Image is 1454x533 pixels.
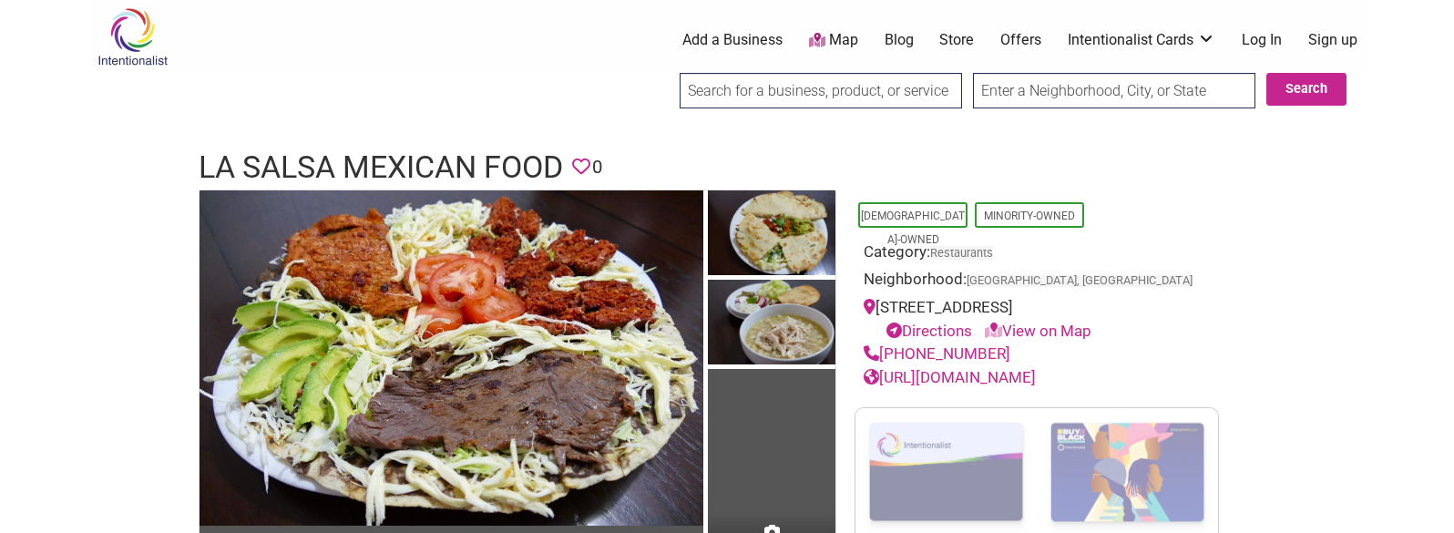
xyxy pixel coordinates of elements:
[1000,30,1041,50] a: Offers
[985,322,1091,340] a: View on Map
[930,246,993,260] a: Restaurants
[592,153,602,181] span: 0
[864,344,1010,363] a: [PHONE_NUMBER]
[864,268,1210,296] div: Neighborhood:
[1242,30,1282,50] a: Log In
[680,73,962,108] input: Search for a business, product, or service
[89,7,176,67] img: Intentionalist
[967,275,1193,287] span: [GEOGRAPHIC_DATA], [GEOGRAPHIC_DATA]
[861,210,965,246] a: [DEMOGRAPHIC_DATA]-Owned
[199,146,563,190] h1: La Salsa Mexican Food
[1068,30,1215,50] a: Intentionalist Cards
[864,368,1036,386] a: [URL][DOMAIN_NAME]
[886,322,972,340] a: Directions
[1266,73,1346,106] button: Search
[939,30,974,50] a: Store
[973,73,1255,108] input: Enter a Neighborhood, City, or State
[984,210,1075,222] a: Minority-Owned
[809,30,858,51] a: Map
[864,241,1210,269] div: Category:
[864,296,1210,343] div: [STREET_ADDRESS]
[682,30,783,50] a: Add a Business
[1308,30,1357,50] a: Sign up
[885,30,914,50] a: Blog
